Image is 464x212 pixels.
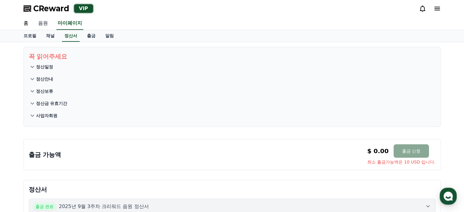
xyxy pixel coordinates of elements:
[29,85,436,97] button: 정산보류
[59,203,149,210] p: 2025년 9월 3주차 크리워드 음원 정산서
[33,203,56,210] span: 출금 완료
[29,185,436,194] p: 정산서
[19,171,23,175] span: 홈
[74,4,93,13] div: VIP
[29,73,436,85] button: 정산안내
[29,97,436,110] button: 정산금 유효기간
[56,171,63,176] span: 대화
[19,17,33,30] a: 홈
[29,110,436,122] button: 사업자회원
[40,161,79,177] a: 대화
[36,88,53,94] p: 정산보류
[36,64,53,70] p: 정산일정
[62,30,80,42] a: 정산서
[23,4,69,13] a: CReward
[394,144,429,158] button: 출금 신청
[2,161,40,177] a: 홈
[100,30,119,42] a: 알림
[56,17,83,30] a: 마이페이지
[29,52,436,61] p: 꼭 읽어주세요
[29,61,436,73] button: 정산일정
[82,30,100,42] a: 출금
[79,161,117,177] a: 설정
[41,30,59,42] a: 채널
[367,147,389,155] p: $ 0.00
[19,30,41,42] a: 프로필
[36,100,67,106] p: 정산금 유효기간
[94,171,102,175] span: 설정
[36,76,53,82] p: 정산안내
[36,113,57,119] p: 사업자회원
[33,17,53,30] a: 음원
[33,4,69,13] span: CReward
[29,150,61,159] p: 출금 가능액
[367,159,436,165] span: 최소 출금가능액은 10 USD 입니다.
